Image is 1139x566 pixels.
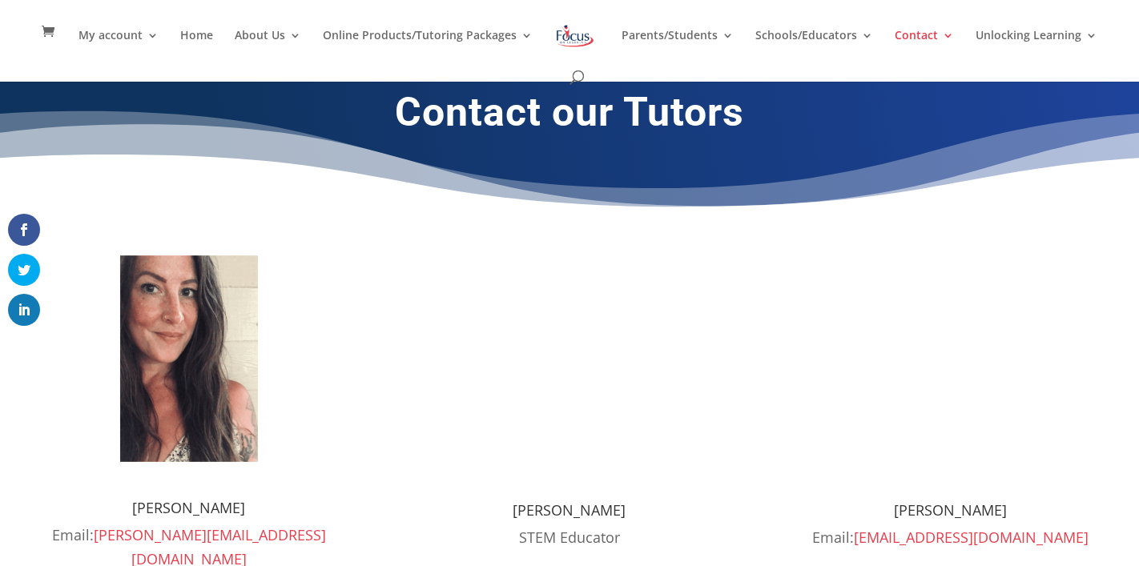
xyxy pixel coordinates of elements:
img: Focus on Learning [554,22,596,50]
a: Unlocking Learning [976,30,1097,67]
p: Email: [790,525,1111,564]
a: Contact [895,30,954,67]
a: [EMAIL_ADDRESS][DOMAIN_NAME] [854,528,1089,547]
a: Online Products/Tutoring Packages [323,30,533,67]
h1: Contact our Tutors [137,88,1002,144]
span: [PERSON_NAME] [513,500,626,520]
span: [PERSON_NAME] [894,500,1007,520]
h4: [PERSON_NAME] [29,500,350,523]
a: Home [180,30,213,67]
a: About Us [235,30,301,67]
a: My account [78,30,159,67]
a: Schools/Educators [755,30,873,67]
p: STEM Educator [409,525,730,564]
a: Parents/Students [622,30,734,67]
